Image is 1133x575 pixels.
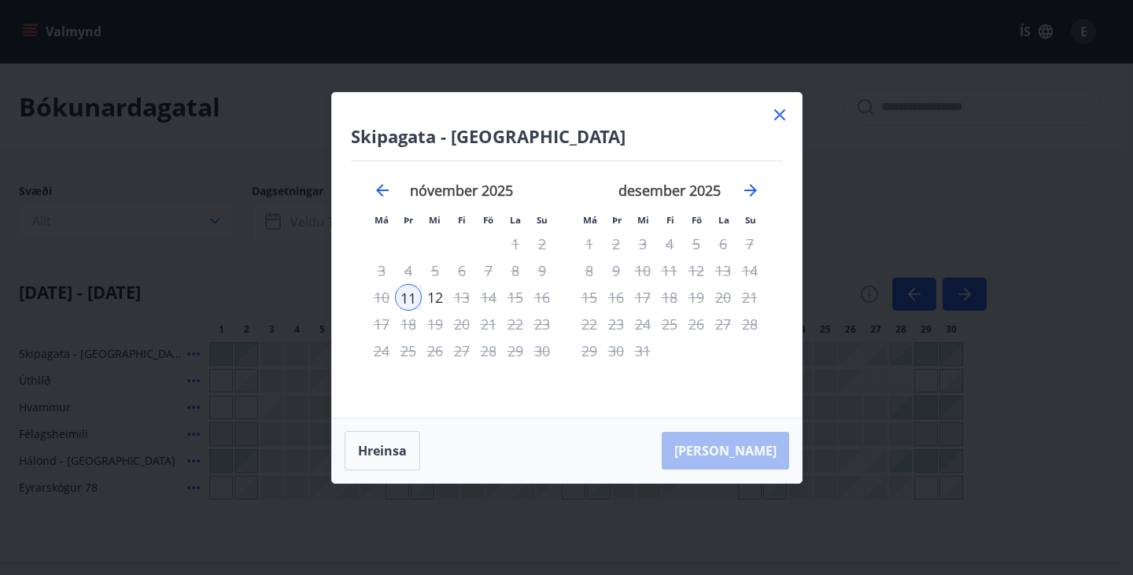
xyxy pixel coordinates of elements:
[683,284,710,311] td: Not available. föstudagur, 19. desember 2025
[529,230,555,257] td: Not available. sunnudagur, 2. nóvember 2025
[603,284,629,311] td: Not available. þriðjudagur, 16. desember 2025
[483,214,493,226] small: Fö
[502,284,529,311] td: Not available. laugardagur, 15. nóvember 2025
[683,230,710,257] td: Not available. föstudagur, 5. desember 2025
[736,311,763,337] td: Not available. sunnudagur, 28. desember 2025
[603,257,629,284] td: Not available. þriðjudagur, 9. desember 2025
[637,214,649,226] small: Mi
[576,337,603,364] td: Not available. mánudagur, 29. desember 2025
[422,284,448,311] td: Choose miðvikudagur, 12. nóvember 2025 as your check-out date. It’s available.
[683,257,710,284] td: Not available. föstudagur, 12. desember 2025
[395,311,422,337] td: Not available. þriðjudagur, 18. nóvember 2025
[666,214,674,226] small: Fi
[373,181,392,200] div: Move backward to switch to the previous month.
[375,214,389,226] small: Má
[502,337,529,364] td: Not available. laugardagur, 29. nóvember 2025
[603,230,629,257] td: Not available. þriðjudagur, 2. desember 2025
[741,181,760,200] div: Move forward to switch to the next month.
[529,284,555,311] td: Not available. sunnudagur, 16. nóvember 2025
[692,214,702,226] small: Fö
[736,284,763,311] td: Not available. sunnudagur, 21. desember 2025
[345,431,420,470] button: Hreinsa
[351,124,783,148] h4: Skipagata - [GEOGRAPHIC_DATA]
[629,311,656,337] td: Not available. miðvikudagur, 24. desember 2025
[422,311,448,337] div: Aðeins útritun í boði
[710,230,736,257] td: Not available. laugardagur, 6. desember 2025
[745,214,756,226] small: Su
[537,214,548,226] small: Su
[576,230,603,257] td: Not available. mánudagur, 1. desember 2025
[583,214,597,226] small: Má
[502,311,529,337] td: Not available. laugardagur, 22. nóvember 2025
[475,284,502,311] td: Not available. föstudagur, 14. nóvember 2025
[710,311,736,337] td: Not available. laugardagur, 27. desember 2025
[618,181,721,200] strong: desember 2025
[576,311,603,337] td: Not available. mánudagur, 22. desember 2025
[629,230,656,257] div: Aðeins útritun í boði
[656,284,683,311] td: Not available. fimmtudagur, 18. desember 2025
[510,214,521,226] small: La
[718,214,729,226] small: La
[629,337,656,364] td: Not available. miðvikudagur, 31. desember 2025
[576,257,603,284] td: Not available. mánudagur, 8. desember 2025
[736,257,763,284] td: Not available. sunnudagur, 14. desember 2025
[429,214,441,226] small: Mi
[629,337,656,364] div: Aðeins útritun í boði
[502,230,529,257] td: Not available. laugardagur, 1. nóvember 2025
[475,257,502,284] td: Not available. föstudagur, 7. nóvember 2025
[448,257,475,284] td: Not available. fimmtudagur, 6. nóvember 2025
[656,257,683,284] td: Not available. fimmtudagur, 11. desember 2025
[351,161,783,399] div: Calendar
[529,311,555,337] td: Not available. sunnudagur, 23. nóvember 2025
[629,284,656,311] div: Aðeins útritun í boði
[710,257,736,284] td: Not available. laugardagur, 13. desember 2025
[576,284,603,311] td: Not available. mánudagur, 15. desember 2025
[502,257,529,284] td: Not available. laugardagur, 8. nóvember 2025
[395,257,422,284] td: Not available. þriðjudagur, 4. nóvember 2025
[448,337,475,364] td: Not available. fimmtudagur, 27. nóvember 2025
[422,257,448,284] td: Not available. miðvikudagur, 5. nóvember 2025
[404,214,413,226] small: Þr
[629,230,656,257] td: Not available. miðvikudagur, 3. desember 2025
[368,284,395,311] td: Not available. mánudagur, 10. nóvember 2025
[529,337,555,364] td: Not available. sunnudagur, 30. nóvember 2025
[710,284,736,311] td: Not available. laugardagur, 20. desember 2025
[603,311,629,337] td: Not available. þriðjudagur, 23. desember 2025
[422,337,448,364] td: Not available. miðvikudagur, 26. nóvember 2025
[395,284,422,311] td: Selected as start date. þriðjudagur, 11. nóvember 2025
[395,284,422,311] div: 11
[529,257,555,284] td: Not available. sunnudagur, 9. nóvember 2025
[656,230,683,257] td: Not available. fimmtudagur, 4. desember 2025
[422,311,448,337] td: Not available. miðvikudagur, 19. nóvember 2025
[475,337,502,364] td: Not available. föstudagur, 28. nóvember 2025
[448,311,475,337] td: Not available. fimmtudagur, 20. nóvember 2025
[612,214,622,226] small: Þr
[458,214,466,226] small: Fi
[656,311,683,337] td: Not available. fimmtudagur, 25. desember 2025
[368,337,395,364] td: Not available. mánudagur, 24. nóvember 2025
[629,311,656,337] div: Aðeins útritun í boði
[410,181,513,200] strong: nóvember 2025
[683,311,710,337] td: Not available. föstudagur, 26. desember 2025
[368,311,395,337] td: Not available. mánudagur, 17. nóvember 2025
[629,284,656,311] td: Not available. miðvikudagur, 17. desember 2025
[422,257,448,284] div: Aðeins útritun í boði
[736,230,763,257] td: Not available. sunnudagur, 7. desember 2025
[475,311,502,337] td: Not available. föstudagur, 21. nóvember 2025
[448,284,475,311] td: Not available. fimmtudagur, 13. nóvember 2025
[422,284,448,311] div: Aðeins útritun í boði
[395,337,422,364] td: Not available. þriðjudagur, 25. nóvember 2025
[629,257,656,284] td: Not available. miðvikudagur, 10. desember 2025
[629,257,656,284] div: Aðeins útritun í boði
[368,257,395,284] td: Not available. mánudagur, 3. nóvember 2025
[422,337,448,364] div: Aðeins útritun í boði
[603,337,629,364] td: Not available. þriðjudagur, 30. desember 2025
